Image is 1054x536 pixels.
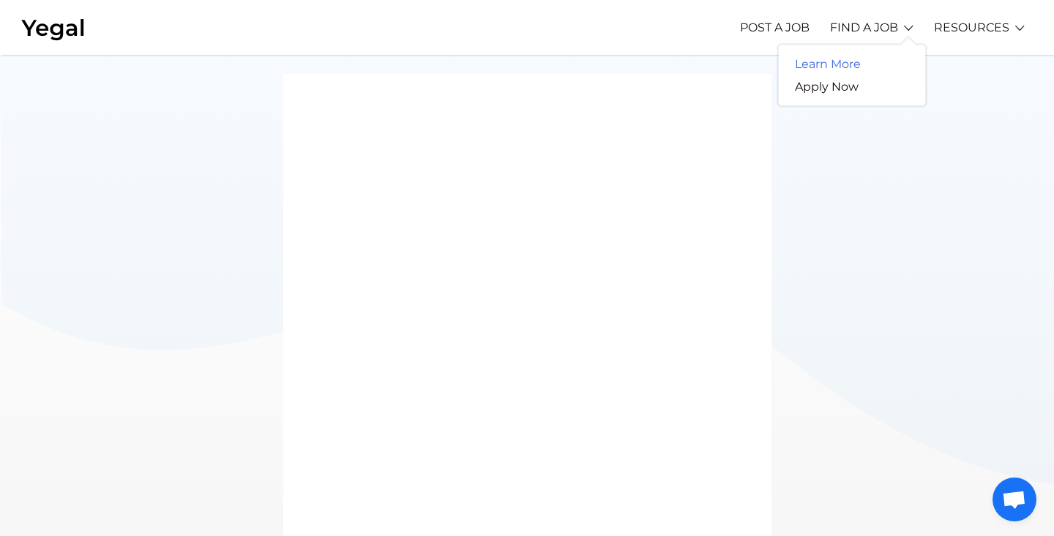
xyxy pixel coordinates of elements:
[740,7,810,48] a: POST A JOB
[779,53,877,75] a: Learn More
[934,7,1009,48] a: RESOURCES
[779,75,875,98] a: Apply Now
[993,478,1036,521] div: Open chat
[830,7,898,48] a: FIND A JOB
